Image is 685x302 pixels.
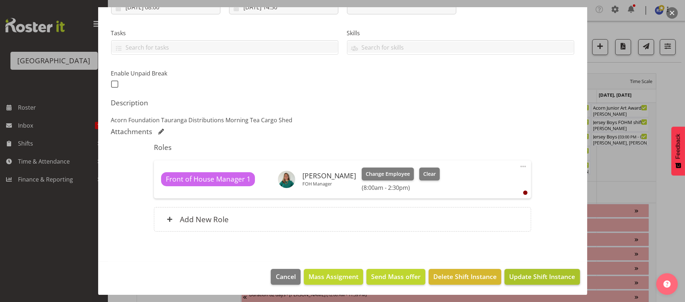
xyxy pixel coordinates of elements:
span: Clear [423,170,436,178]
img: help-xxl-2.png [663,280,671,288]
label: Enable Unpaid Break [111,69,220,78]
h5: Description [111,99,574,107]
button: Update Shift Instance [504,269,580,285]
div: User is clocked out [523,191,528,195]
button: Cancel [271,269,300,285]
span: Feedback [675,134,681,159]
p: Acorn Foundation Tauranga Distributions Morning Tea Cargo Shed [111,116,574,124]
input: Search for skills [347,42,574,53]
span: Send Mass offer [371,272,421,281]
label: Tasks [111,29,338,37]
input: Search for tasks [111,42,338,53]
span: Mass Assigment [309,272,359,281]
p: FOH Manager [302,181,356,187]
button: Mass Assigment [304,269,363,285]
button: Feedback - Show survey [671,127,685,175]
h5: Roles [154,143,531,152]
h6: (8:00am - 2:30pm) [362,184,439,191]
span: Change Employee [366,170,410,178]
span: Delete Shift Instance [433,272,497,281]
img: lydia-noble074564a16ac50ae0562c231da63933b2.png [278,171,295,188]
span: Update Shift Instance [509,272,575,281]
h5: Attachments [111,127,152,136]
h6: Add New Role [180,215,229,224]
button: Send Mass offer [366,269,425,285]
button: Delete Shift Instance [429,269,501,285]
button: Clear [419,168,440,180]
span: Cancel [276,272,296,281]
label: Skills [347,29,574,37]
h6: [PERSON_NAME] [302,172,356,180]
span: Front of House Manager 1 [166,174,251,184]
button: Change Employee [362,168,414,180]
